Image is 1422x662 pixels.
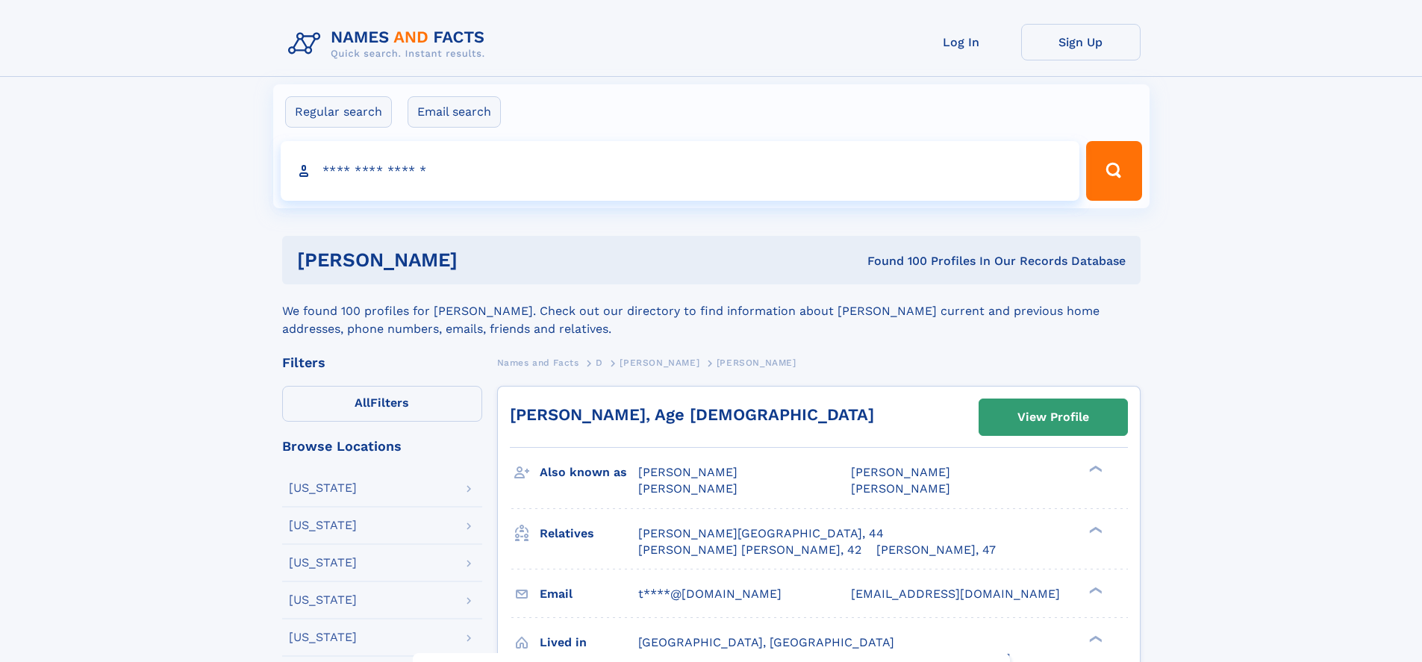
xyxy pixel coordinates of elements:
[596,353,603,372] a: D
[620,357,699,368] span: [PERSON_NAME]
[979,399,1127,435] a: View Profile
[638,635,894,649] span: [GEOGRAPHIC_DATA], [GEOGRAPHIC_DATA]
[851,465,950,479] span: [PERSON_NAME]
[282,24,497,64] img: Logo Names and Facts
[1085,464,1103,474] div: ❯
[851,481,950,496] span: [PERSON_NAME]
[289,482,357,494] div: [US_STATE]
[638,481,737,496] span: [PERSON_NAME]
[289,631,357,643] div: [US_STATE]
[510,405,874,424] a: [PERSON_NAME], Age [DEMOGRAPHIC_DATA]
[1085,634,1103,643] div: ❯
[282,284,1141,338] div: We found 100 profiles for [PERSON_NAME]. Check out our directory to find information about [PERSO...
[638,525,884,542] a: [PERSON_NAME][GEOGRAPHIC_DATA], 44
[282,440,482,453] div: Browse Locations
[289,519,357,531] div: [US_STATE]
[1017,400,1089,434] div: View Profile
[876,542,996,558] a: [PERSON_NAME], 47
[540,630,638,655] h3: Lived in
[717,357,796,368] span: [PERSON_NAME]
[289,594,357,606] div: [US_STATE]
[497,353,579,372] a: Names and Facts
[282,356,482,369] div: Filters
[662,253,1126,269] div: Found 100 Profiles In Our Records Database
[281,141,1080,201] input: search input
[638,465,737,479] span: [PERSON_NAME]
[902,24,1021,60] a: Log In
[289,557,357,569] div: [US_STATE]
[297,251,663,269] h1: [PERSON_NAME]
[851,587,1060,601] span: [EMAIL_ADDRESS][DOMAIN_NAME]
[1086,141,1141,201] button: Search Button
[1085,585,1103,595] div: ❯
[1085,525,1103,534] div: ❯
[540,581,638,607] h3: Email
[355,396,370,410] span: All
[596,357,603,368] span: D
[540,521,638,546] h3: Relatives
[1021,24,1141,60] a: Sign Up
[638,542,861,558] a: [PERSON_NAME] [PERSON_NAME], 42
[282,386,482,422] label: Filters
[408,96,501,128] label: Email search
[540,460,638,485] h3: Also known as
[285,96,392,128] label: Regular search
[620,353,699,372] a: [PERSON_NAME]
